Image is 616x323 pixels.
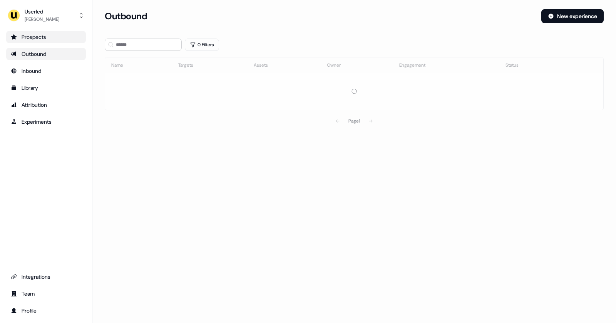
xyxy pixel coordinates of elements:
[11,290,81,298] div: Team
[105,10,147,22] h3: Outbound
[6,31,86,43] a: Go to prospects
[6,99,86,111] a: Go to attribution
[11,84,81,92] div: Library
[11,33,81,41] div: Prospects
[11,273,81,281] div: Integrations
[185,39,219,51] button: 0 Filters
[11,67,81,75] div: Inbound
[541,9,604,23] button: New experience
[6,116,86,128] a: Go to experiments
[6,288,86,300] a: Go to team
[6,271,86,283] a: Go to integrations
[6,48,86,60] a: Go to outbound experience
[6,304,86,317] a: Go to profile
[6,65,86,77] a: Go to Inbound
[6,82,86,94] a: Go to templates
[11,50,81,58] div: Outbound
[25,15,59,23] div: [PERSON_NAME]
[11,307,81,315] div: Profile
[6,6,86,25] button: Userled[PERSON_NAME]
[25,8,59,15] div: Userled
[11,118,81,126] div: Experiments
[11,101,81,109] div: Attribution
